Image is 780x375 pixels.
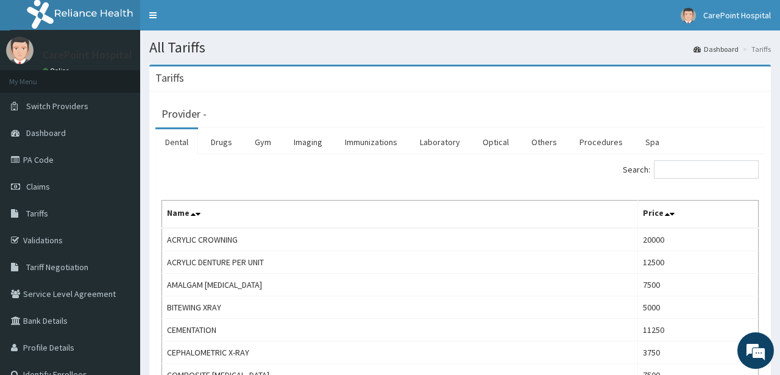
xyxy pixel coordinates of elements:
[637,296,758,319] td: 5000
[693,44,739,54] a: Dashboard
[570,129,633,155] a: Procedures
[162,341,638,364] td: CEPHALOMETRIC X-RAY
[43,66,72,75] a: Online
[162,296,638,319] td: BITEWING XRAY
[681,8,696,23] img: User Image
[637,251,758,274] td: 12500
[26,262,88,273] span: Tariff Negotiation
[201,129,242,155] a: Drugs
[284,129,332,155] a: Imaging
[410,129,470,155] a: Laboratory
[740,44,771,54] li: Tariffs
[149,40,771,55] h1: All Tariffs
[155,129,198,155] a: Dental
[26,127,66,138] span: Dashboard
[637,319,758,341] td: 11250
[155,73,184,84] h3: Tariffs
[6,37,34,64] img: User Image
[43,49,132,60] p: CarePoint Hospital
[637,341,758,364] td: 3750
[162,201,638,229] th: Name
[637,228,758,251] td: 20000
[636,129,669,155] a: Spa
[162,251,638,274] td: ACRYLIC DENTURE PER UNIT
[26,181,50,192] span: Claims
[703,10,771,21] span: CarePoint Hospital
[161,109,207,120] h3: Provider -
[162,319,638,341] td: CEMENTATION
[473,129,519,155] a: Optical
[26,101,88,112] span: Switch Providers
[335,129,407,155] a: Immunizations
[637,274,758,296] td: 7500
[522,129,567,155] a: Others
[623,160,759,179] label: Search:
[245,129,281,155] a: Gym
[26,208,48,219] span: Tariffs
[637,201,758,229] th: Price
[162,228,638,251] td: ACRYLIC CROWNING
[654,160,759,179] input: Search:
[162,274,638,296] td: AMALGAM [MEDICAL_DATA]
